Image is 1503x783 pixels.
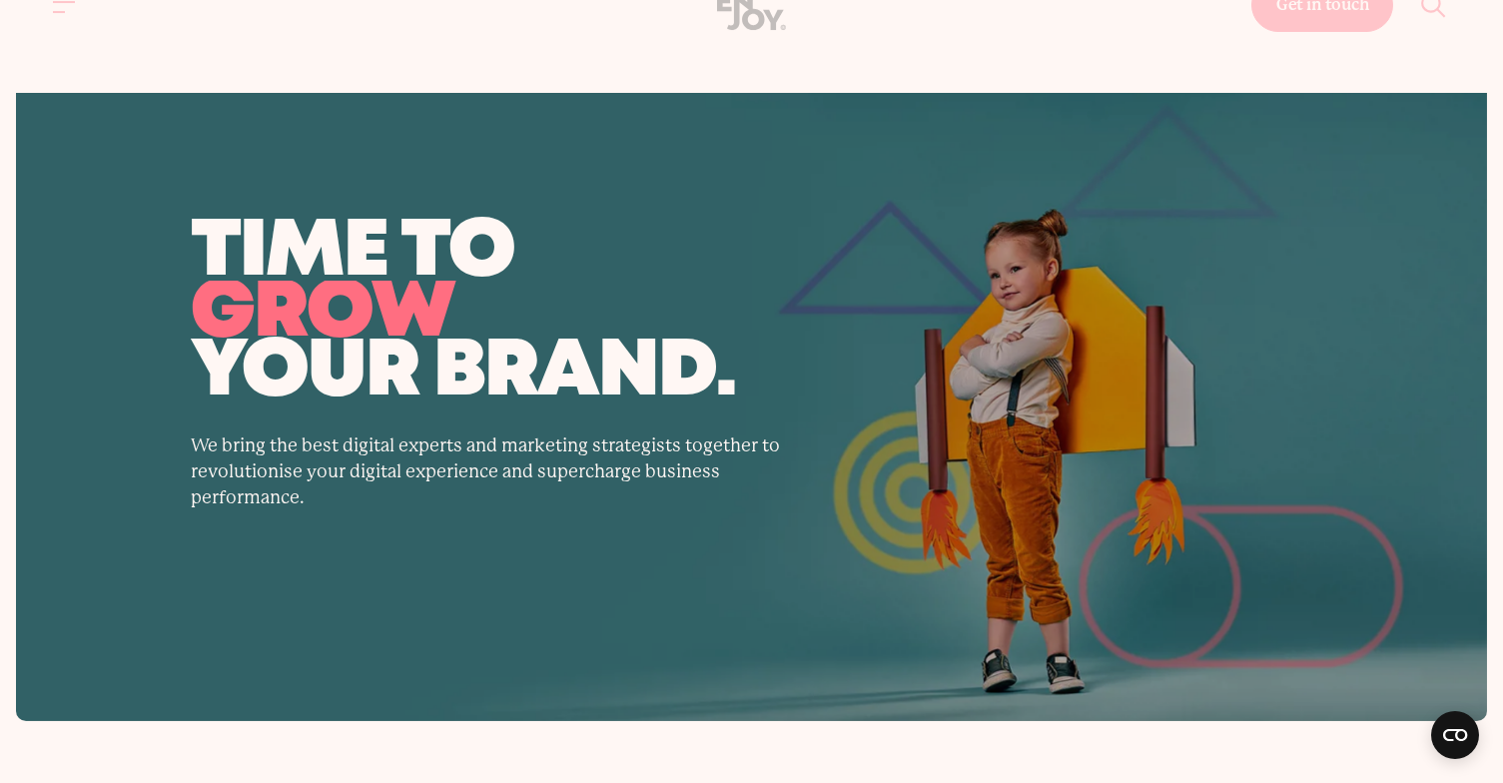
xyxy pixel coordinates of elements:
[1251,19,1393,73] a: Get in touch
[1431,711,1479,759] button: Open CMP widget
[191,346,1313,400] span: your brand.
[1413,25,1455,67] button: Site search
[48,22,90,64] button: Site navigation
[191,281,455,347] span: grow
[191,226,1313,281] span: time to
[191,432,790,510] p: We bring the best digital experts and marketing strategists together to revolutionise your digita...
